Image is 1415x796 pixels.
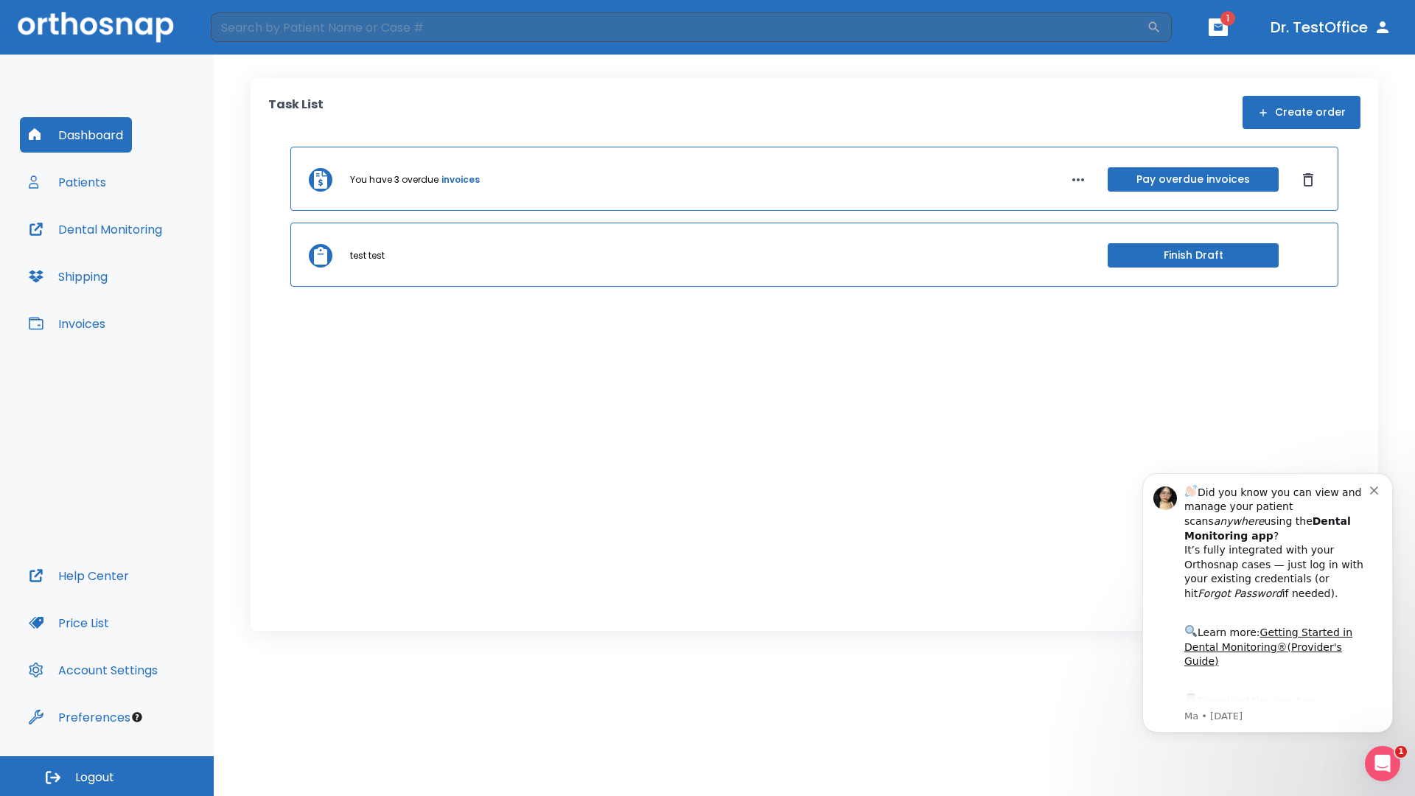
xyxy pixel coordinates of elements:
[75,769,114,786] span: Logout
[268,96,324,129] p: Task List
[20,605,118,640] button: Price List
[350,173,439,186] p: You have 3 overdue
[20,558,138,593] button: Help Center
[441,173,480,186] a: invoices
[1365,746,1400,781] iframe: Intercom live chat
[350,249,385,262] p: test test
[64,235,195,262] a: App Store
[1265,14,1397,41] button: Dr. TestOffice
[1108,243,1279,268] button: Finish Draft
[20,117,132,153] button: Dashboard
[130,711,144,724] div: Tooltip anchor
[1220,11,1235,26] span: 1
[64,231,250,307] div: Download the app: | ​ Let us know if you need help getting started!
[211,13,1147,42] input: Search by Patient Name or Case #
[250,23,262,35] button: Dismiss notification
[1296,168,1320,192] button: Dismiss
[20,306,114,341] button: Invoices
[1120,460,1415,741] iframe: Intercom notifications message
[20,259,116,294] button: Shipping
[64,250,250,263] p: Message from Ma, sent 8w ago
[20,699,139,735] button: Preferences
[20,652,167,688] button: Account Settings
[18,12,174,42] img: Orthosnap
[20,164,115,200] button: Patients
[1108,167,1279,192] button: Pay overdue invoices
[20,212,171,247] button: Dental Monitoring
[1395,746,1407,758] span: 1
[1243,96,1360,129] button: Create order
